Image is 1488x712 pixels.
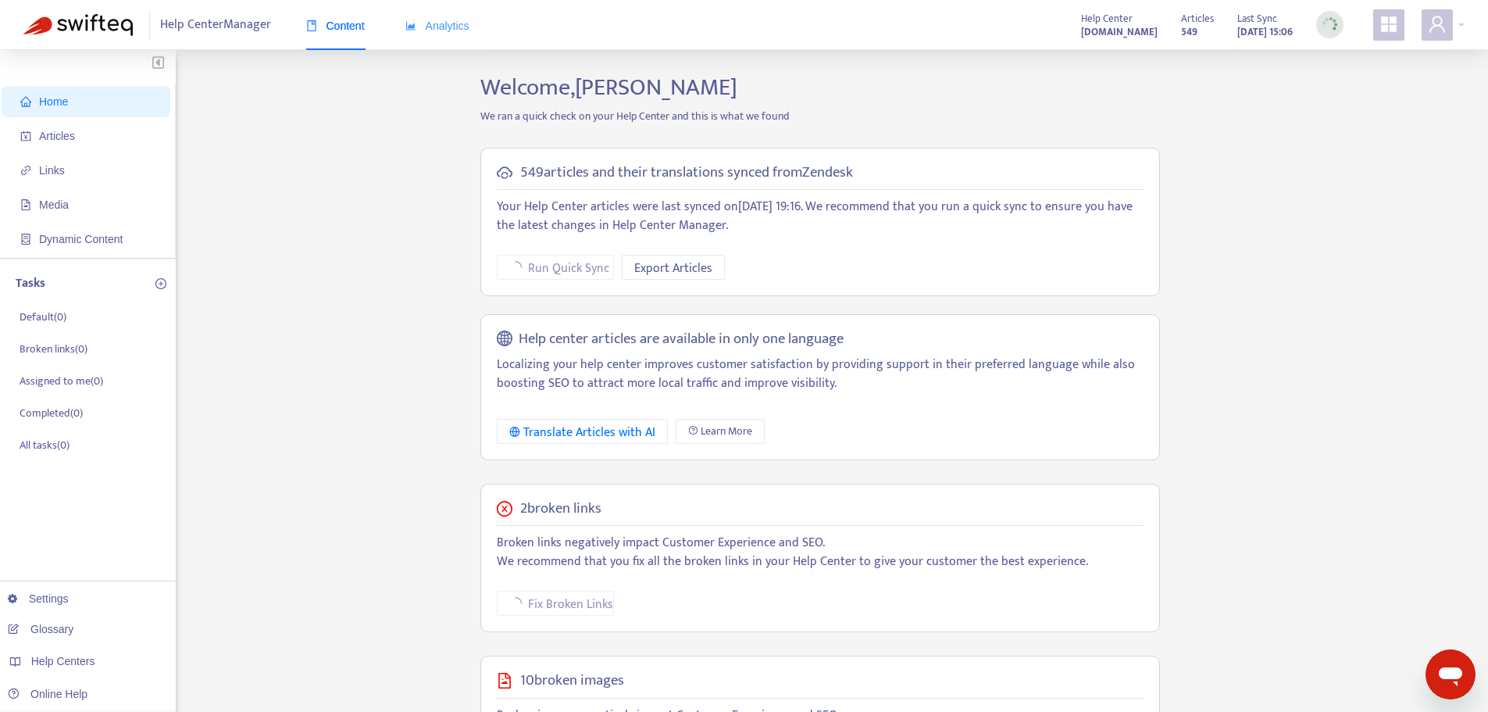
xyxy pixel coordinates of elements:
[39,130,75,142] span: Articles
[20,437,70,453] p: All tasks ( 0 )
[16,274,45,293] p: Tasks
[701,423,752,440] span: Learn More
[497,165,512,181] span: cloud-sync
[20,405,83,421] p: Completed ( 0 )
[497,591,614,616] button: Fix Broken Links
[469,108,1172,124] p: We ran a quick check on your Help Center and this is what we found
[405,20,416,31] span: area-chart
[306,20,365,32] span: Content
[497,198,1144,235] p: Your Help Center articles were last synced on [DATE] 19:16 . We recommend that you run a quick sy...
[1426,649,1476,699] iframe: Button to launch messaging window
[39,164,65,177] span: Links
[23,14,133,36] img: Swifteq
[39,95,68,108] span: Home
[497,419,668,444] button: Translate Articles with AI
[520,164,853,182] h5: 549 articles and their translations synced from Zendesk
[1081,23,1158,41] a: [DOMAIN_NAME]
[676,419,765,444] a: Learn More
[508,596,523,610] span: loading
[480,68,737,107] span: Welcome, [PERSON_NAME]
[8,688,87,700] a: Online Help
[160,10,271,40] span: Help Center Manager
[8,623,73,635] a: Glossary
[497,356,1144,393] p: Localizing your help center improves customer satisfaction by providing support in their preferre...
[1320,15,1340,34] img: sync_loading.0b5143dde30e3a21642e.gif
[497,534,1144,571] p: Broken links negatively impact Customer Experience and SEO. We recommend that you fix all the bro...
[528,595,613,614] span: Fix Broken Links
[20,373,103,389] p: Assigned to me ( 0 )
[20,309,66,325] p: Default ( 0 )
[1379,15,1398,34] span: appstore
[1181,10,1214,27] span: Articles
[528,259,609,278] span: Run Quick Sync
[1237,23,1293,41] strong: [DATE] 15:06
[8,592,69,605] a: Settings
[20,165,31,176] span: link
[155,278,166,289] span: plus-circle
[508,260,523,274] span: loading
[1081,10,1133,27] span: Help Center
[1237,10,1277,27] span: Last Sync
[31,655,95,667] span: Help Centers
[1181,23,1197,41] strong: 549
[20,96,31,107] span: home
[306,20,317,31] span: book
[622,255,725,280] button: Export Articles
[634,259,712,278] span: Export Articles
[39,199,69,211] span: Media
[405,20,469,32] span: Analytics
[1428,15,1447,34] span: user
[39,233,123,245] span: Dynamic Content
[520,500,601,518] h5: 2 broken links
[509,423,655,442] div: Translate Articles with AI
[20,199,31,210] span: file-image
[497,673,512,689] span: file-image
[519,331,844,349] h5: Help center articles are available in only one language
[20,234,31,245] span: container
[20,341,87,357] p: Broken links ( 0 )
[20,131,31,141] span: account-book
[497,331,512,349] span: global
[497,501,512,517] span: close-circle
[497,255,614,280] button: Run Quick Sync
[520,672,624,690] h5: 10 broken images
